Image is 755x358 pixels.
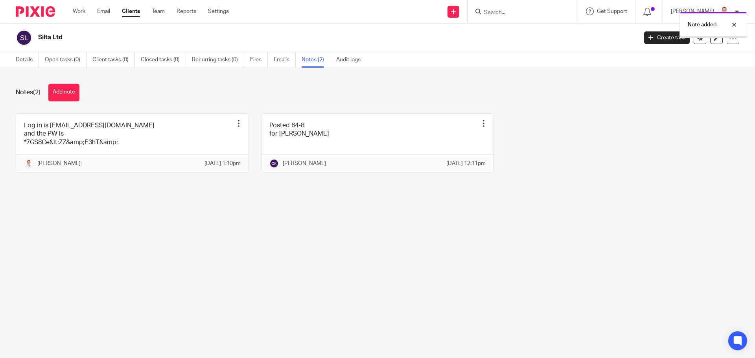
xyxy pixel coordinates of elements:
[269,159,279,168] img: svg%3E
[192,52,244,68] a: Recurring tasks (0)
[274,52,296,68] a: Emails
[16,88,41,97] h1: Notes
[97,7,110,15] a: Email
[204,160,241,167] p: [DATE] 1:10pm
[33,89,41,95] span: (2)
[336,52,366,68] a: Audit logs
[45,52,87,68] a: Open tasks (0)
[283,160,326,167] p: [PERSON_NAME]
[38,33,514,42] h2: Silta Ltd
[122,7,140,15] a: Clients
[688,21,718,29] p: Note added.
[644,31,690,44] a: Create task
[141,52,186,68] a: Closed tasks (0)
[718,6,731,18] img: accounting-firm-kent-will-wood-e1602855177279.jpg
[16,6,55,17] img: Pixie
[152,7,165,15] a: Team
[302,52,330,68] a: Notes (2)
[24,159,33,168] img: accounting-firm-kent-will-wood-e1602855177279.jpg
[73,7,85,15] a: Work
[37,160,81,167] p: [PERSON_NAME]
[177,7,196,15] a: Reports
[446,160,486,167] p: [DATE] 12:11pm
[208,7,229,15] a: Settings
[48,84,79,101] button: Add note
[92,52,135,68] a: Client tasks (0)
[16,29,32,46] img: svg%3E
[250,52,268,68] a: Files
[16,52,39,68] a: Details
